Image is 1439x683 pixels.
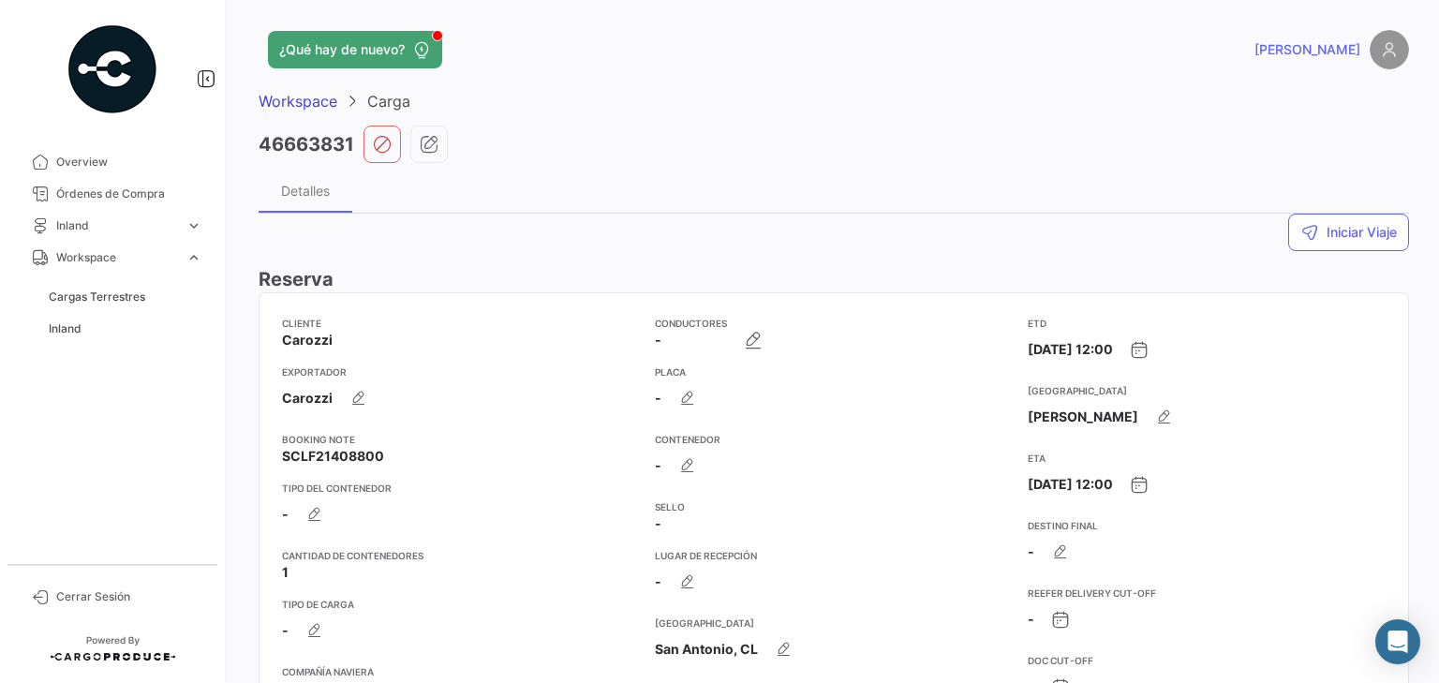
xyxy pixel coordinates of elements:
[259,266,1409,292] h3: Reserva
[41,283,210,311] a: Cargas Terrestres
[185,217,202,234] span: expand_more
[56,588,202,605] span: Cerrar Sesión
[655,514,661,533] span: -
[655,616,1013,631] app-card-info-title: [GEOGRAPHIC_DATA]
[367,92,410,111] span: Carga
[1028,383,1386,398] app-card-info-title: [GEOGRAPHIC_DATA]
[655,548,1013,563] app-card-info-title: Lugar de recepción
[1028,518,1386,533] app-card-info-title: Destino Final
[1028,408,1138,426] span: [PERSON_NAME]
[282,389,333,408] span: Carozzi
[655,331,661,349] span: -
[282,621,289,640] span: -
[282,597,640,612] app-card-info-title: Tipo de carga
[56,186,202,202] span: Órdenes de Compra
[655,316,727,331] app-card-info-title: Conductores
[279,40,405,59] span: ¿Qué hay de nuevo?
[185,249,202,266] span: expand_more
[282,364,640,379] app-card-info-title: Exportador
[282,331,333,349] span: Carozzi
[655,364,1013,379] app-card-info-title: Placa
[655,389,661,408] span: -
[1028,340,1113,359] span: [DATE] 12:00
[1028,475,1113,494] span: [DATE] 12:00
[1375,619,1420,664] div: Abrir Intercom Messenger
[1254,40,1360,59] span: [PERSON_NAME]
[282,664,640,679] app-card-info-title: Compañía naviera
[1028,542,1034,561] span: -
[56,154,202,171] span: Overview
[1028,653,1386,668] app-card-info-title: Doc Cut-Off
[56,217,178,234] span: Inland
[282,481,640,496] app-card-info-title: Tipo del contenedor
[1370,30,1409,69] img: placeholder-user.png
[282,548,640,563] app-card-info-title: Cantidad de contenedores
[655,572,661,591] span: -
[259,92,337,111] span: Workspace
[282,505,289,524] span: -
[1028,586,1386,601] app-card-info-title: Reefer Delivery Cut-Off
[1028,316,1386,331] app-card-info-title: ETD
[259,131,354,157] h3: 46663831
[655,640,758,659] span: San Antonio, CL
[56,249,178,266] span: Workspace
[15,146,210,178] a: Overview
[655,432,1013,447] app-card-info-title: Contenedor
[281,183,330,199] div: Detalles
[655,456,661,475] span: -
[282,316,640,331] app-card-info-title: Cliente
[282,447,384,466] span: SCLF21408800
[1028,610,1034,629] span: -
[66,22,159,116] img: powered-by.png
[655,499,1013,514] app-card-info-title: Sello
[282,432,640,447] app-card-info-title: Booking Note
[49,320,82,337] span: Inland
[282,563,289,582] span: 1
[1028,451,1386,466] app-card-info-title: ETA
[41,315,210,343] a: Inland
[15,178,210,210] a: Órdenes de Compra
[268,31,442,68] button: ¿Qué hay de nuevo?
[1288,214,1409,251] button: Iniciar Viaje
[49,289,145,305] span: Cargas Terrestres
